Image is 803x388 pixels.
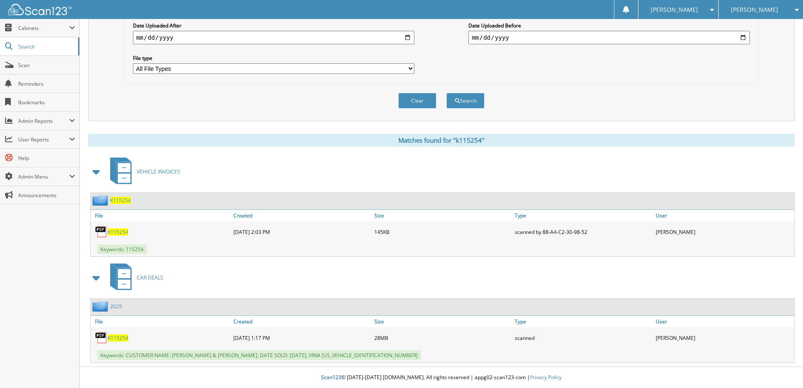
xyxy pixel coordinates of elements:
span: Keywords: CUSTOMER NAME: [PERSON_NAME] & [PERSON_NAME], DATE SOLD: [DATE], VIN# [US_VEHICLE_IDENT... [97,350,421,360]
span: Admin Menu [18,173,69,180]
div: Matches found for "k115254" [88,134,795,147]
iframe: Chat Widget [761,347,803,388]
div: scanned by 88-A4-C2-30-98-52 [513,223,653,240]
div: [DATE] 2:03 PM [231,223,372,240]
a: Type [513,316,653,327]
img: PDF.png [95,331,108,344]
span: CAR DEALS [137,274,163,281]
span: Keywords: 115254 [97,244,147,254]
a: Type [513,210,653,221]
a: Created [231,316,372,327]
input: end [468,31,750,44]
div: [PERSON_NAME] [654,223,794,240]
img: folder2.png [92,195,110,206]
span: Bookmarks [18,99,75,106]
a: K115254 [110,197,131,204]
a: Created [231,210,372,221]
span: User Reports [18,136,69,143]
span: Admin Reports [18,117,69,125]
img: PDF.png [95,225,108,238]
span: Scan123 [321,374,341,381]
span: [PERSON_NAME] [731,7,778,12]
div: [DATE] 1:17 PM [231,329,372,346]
a: User [654,316,794,327]
a: VEHICLE INVOICES [105,155,180,188]
a: CAR DEALS [105,261,163,294]
span: Cabinets [18,24,69,32]
div: scanned [513,329,653,346]
a: File [91,210,231,221]
label: Date Uploaded Before [468,22,750,29]
img: scan123-logo-white.svg [8,4,72,15]
div: 28MB [372,329,513,346]
label: Date Uploaded After [133,22,414,29]
a: Size [372,210,513,221]
a: User [654,210,794,221]
button: Search [446,93,484,109]
span: VEHICLE INVOICES [137,168,180,175]
span: Help [18,155,75,162]
input: start [133,31,414,44]
a: File [91,316,231,327]
span: [PERSON_NAME] [651,7,698,12]
a: Privacy Policy [530,374,562,381]
span: Announcements [18,192,75,199]
a: K115254 [108,228,128,236]
img: folder2.png [92,301,110,312]
span: Reminders [18,80,75,87]
span: Scan [18,62,75,69]
span: Search [18,43,74,50]
button: Clear [398,93,436,109]
label: File type [133,54,414,62]
a: K115254 [108,334,128,342]
a: 2025 [110,303,122,310]
div: [PERSON_NAME] [654,329,794,346]
div: © [DATE]-[DATE] [DOMAIN_NAME]. All rights reserved | appg02-scan123-com | [80,367,803,388]
a: Size [372,316,513,327]
div: 145KB [372,223,513,240]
